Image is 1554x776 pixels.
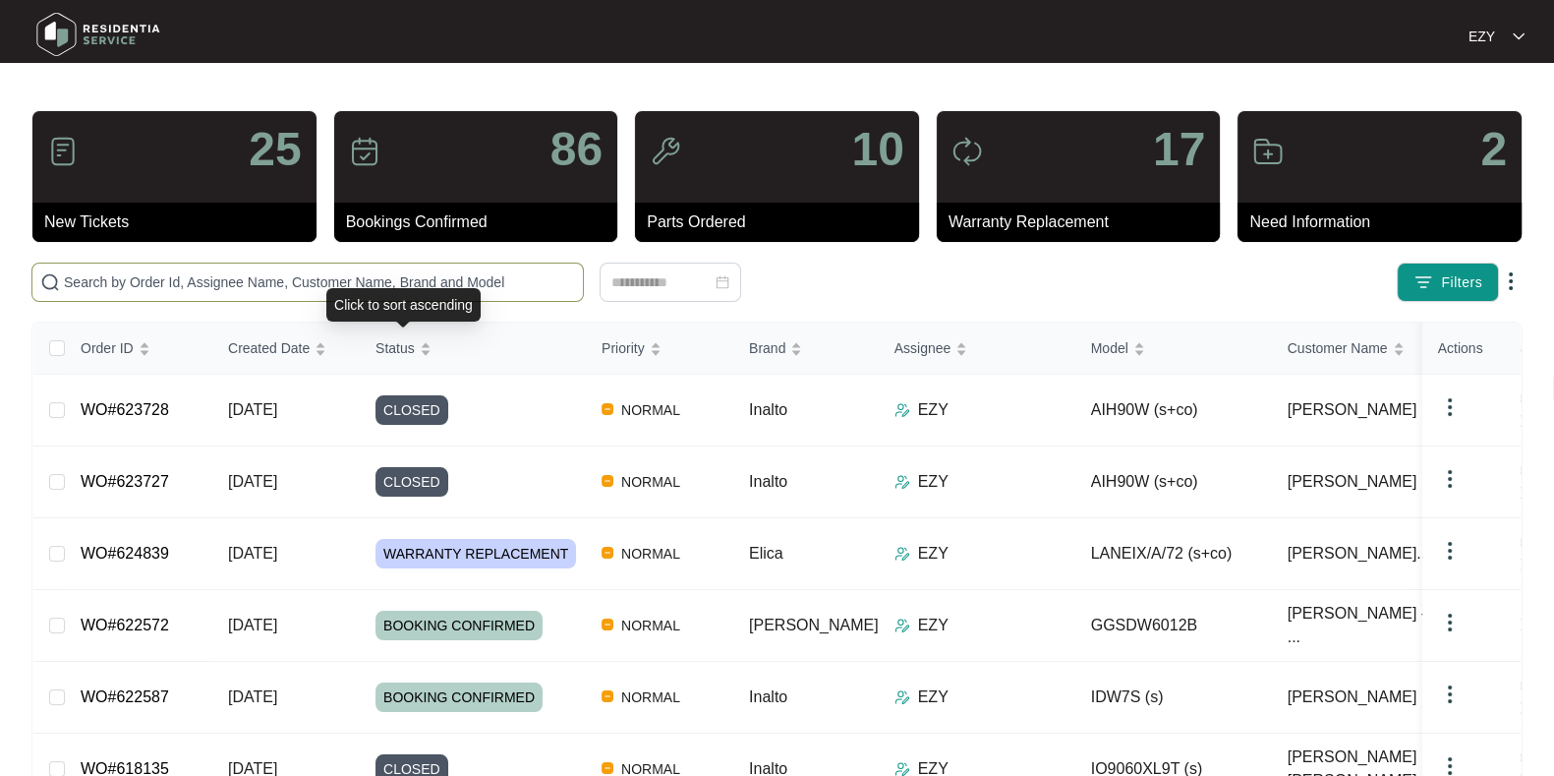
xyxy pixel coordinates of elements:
[1468,27,1495,46] p: EZY
[40,272,60,292] img: search-icon
[212,323,360,375] th: Created Date
[228,617,277,633] span: [DATE]
[349,136,380,167] img: icon
[1091,337,1128,359] span: Model
[1288,470,1417,494] span: [PERSON_NAME]
[228,401,277,418] span: [DATE]
[602,475,613,487] img: Vercel Logo
[228,473,277,490] span: [DATE]
[1075,447,1272,518] td: AIH90W (s+co)
[613,398,688,422] span: NORMAL
[1480,126,1507,173] p: 2
[613,470,688,494] span: NORMAL
[894,546,910,562] img: Assigner Icon
[918,542,949,566] p: EZY
[894,402,910,418] img: Assigner Icon
[1075,375,1272,447] td: AIH90W (s+co)
[602,337,645,359] span: Priority
[733,323,879,375] th: Brand
[81,617,169,633] a: WO#622572
[375,683,543,712] span: BOOKING CONFIRMED
[550,126,603,173] p: 86
[1288,686,1417,709] span: [PERSON_NAME]
[1441,272,1482,293] span: Filters
[1438,539,1462,563] img: dropdown arrow
[894,689,910,705] img: Assigner Icon
[375,539,576,568] span: WARRANTY REPLACEMENT
[951,136,983,167] img: icon
[64,271,575,293] input: Search by Order Id, Assignee Name, Customer Name, Brand and Model
[346,210,618,234] p: Bookings Confirmed
[650,136,681,167] img: icon
[326,288,481,322] div: Click to sort ascending
[586,323,733,375] th: Priority
[602,762,613,774] img: Vercel Logo
[602,690,613,702] img: Vercel Logo
[1499,269,1523,293] img: dropdown arrow
[1438,611,1462,634] img: dropdown arrow
[918,470,949,494] p: EZY
[1288,337,1388,359] span: Customer Name
[249,126,301,173] p: 25
[1397,263,1499,302] button: filter iconFilters
[44,210,317,234] p: New Tickets
[1272,323,1468,375] th: Customer Name
[360,323,586,375] th: Status
[749,473,787,490] span: Inalto
[602,403,613,415] img: Vercel Logo
[749,617,879,633] span: [PERSON_NAME]
[749,337,785,359] span: Brand
[749,688,787,705] span: Inalto
[47,136,79,167] img: icon
[1249,210,1522,234] p: Need Information
[228,688,277,705] span: [DATE]
[81,473,169,490] a: WO#623727
[602,619,613,630] img: Vercel Logo
[1422,323,1521,375] th: Actions
[228,337,310,359] span: Created Date
[1288,398,1417,422] span: [PERSON_NAME]
[375,467,448,497] span: CLOSED
[65,323,212,375] th: Order ID
[1075,518,1272,590] td: LANEIX/A/72 (s+co)
[228,545,277,562] span: [DATE]
[1075,323,1272,375] th: Model
[81,688,169,705] a: WO#622587
[1438,683,1462,706] img: dropdown arrow
[749,545,783,562] span: Elica
[1252,136,1284,167] img: icon
[647,210,919,234] p: Parts Ordered
[749,401,787,418] span: Inalto
[29,5,167,64] img: residentia service logo
[918,398,949,422] p: EZY
[879,323,1075,375] th: Assignee
[894,337,951,359] span: Assignee
[602,547,613,559] img: Vercel Logo
[1075,590,1272,662] td: GGSDW6012B
[1438,467,1462,491] img: dropdown arrow
[918,686,949,709] p: EZY
[918,614,949,637] p: EZY
[1413,272,1433,292] img: filter icon
[894,474,910,490] img: Assigner Icon
[851,126,903,173] p: 10
[1075,662,1272,734] td: IDW7S (s)
[613,542,688,566] span: NORMAL
[1288,602,1443,649] span: [PERSON_NAME] - ...
[1288,542,1430,566] span: [PERSON_NAME]...
[894,618,910,633] img: Assigner Icon
[81,545,169,562] a: WO#624839
[375,395,448,425] span: CLOSED
[613,686,688,709] span: NORMAL
[1153,126,1205,173] p: 17
[1513,31,1525,41] img: dropdown arrow
[375,611,543,640] span: BOOKING CONFIRMED
[1438,395,1462,419] img: dropdown arrow
[375,337,415,359] span: Status
[949,210,1221,234] p: Warranty Replacement
[81,337,134,359] span: Order ID
[613,614,688,637] span: NORMAL
[81,401,169,418] a: WO#623728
